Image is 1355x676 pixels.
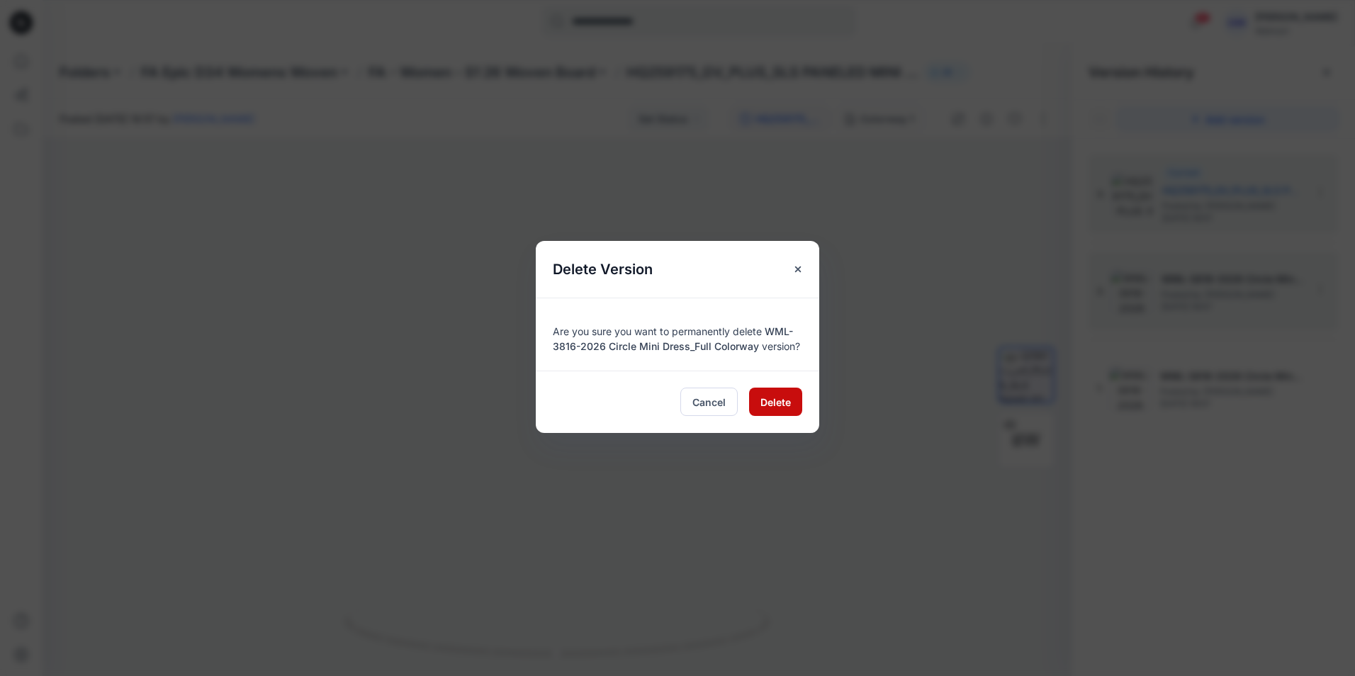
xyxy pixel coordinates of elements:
button: Delete [749,388,802,416]
span: WML-3816-2026 Circle Mini Dress_Full Colorway [553,325,793,352]
button: Close [785,257,811,282]
div: Are you sure you want to permanently delete version? [553,315,802,354]
span: Cancel [692,395,726,410]
span: Delete [760,395,791,410]
h5: Delete Version [536,241,670,298]
button: Cancel [680,388,738,416]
